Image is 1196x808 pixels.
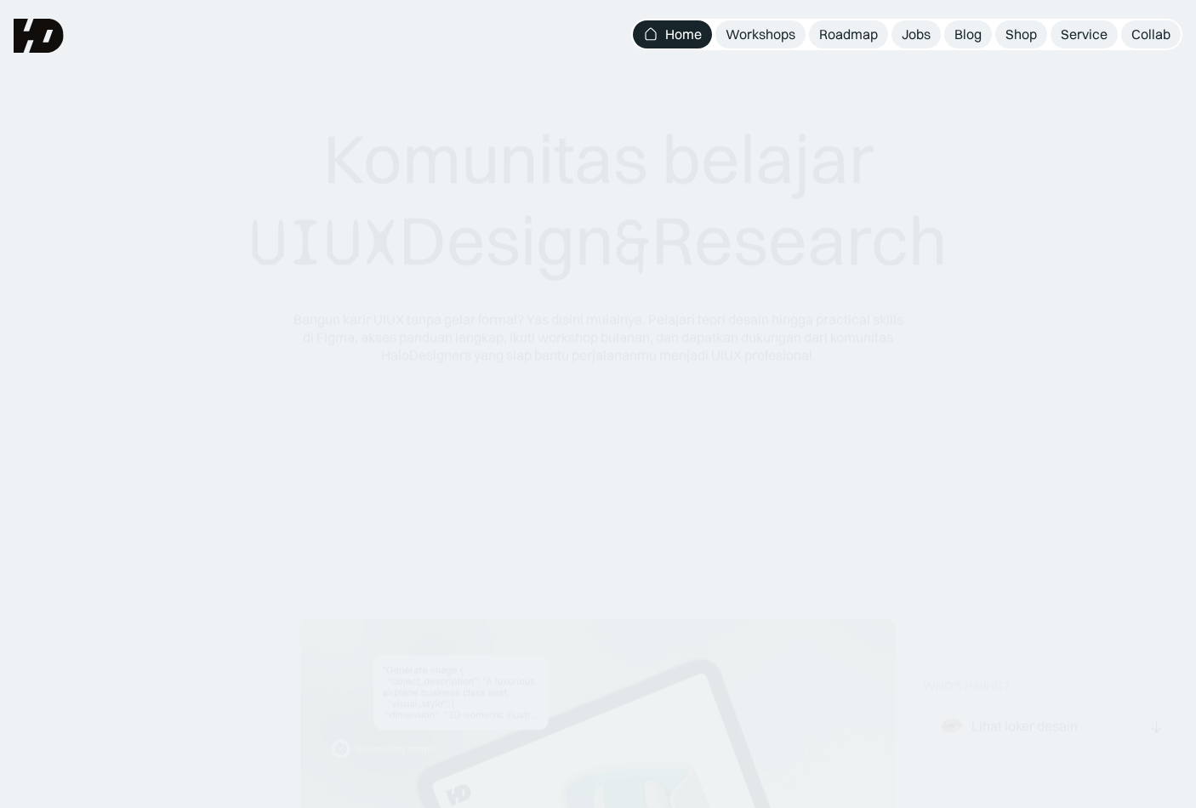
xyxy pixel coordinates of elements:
div: Home [665,26,702,43]
a: Collab [1121,20,1181,48]
a: Home [633,20,712,48]
div: Bangun karir UIUX tanpa gelar formal? Yas disini mulainya. Pelajari teori desain hingga practical... [292,310,904,363]
div: Workshops [726,26,795,43]
div: Collab [1131,26,1170,43]
div: Dipercaya oleh designers [507,492,690,509]
a: Blog [944,20,992,48]
span: 50k+ [599,492,629,509]
a: Jobs [891,20,941,48]
div: Service [1061,26,1108,43]
a: Roadmap [809,20,888,48]
span: & [614,202,652,283]
div: Shop [1005,26,1037,43]
div: Roadmap [819,26,878,43]
a: Service [1051,20,1118,48]
div: Komunitas belajar Design Research [249,117,948,283]
div: WHO’S HIRING? [923,679,1009,693]
span: UIUX [249,202,399,283]
a: Workshops [715,20,806,48]
div: Jobs [902,26,931,43]
div: Lihat loker desain [971,718,1078,736]
a: Shop [995,20,1047,48]
div: Blog [954,26,982,43]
